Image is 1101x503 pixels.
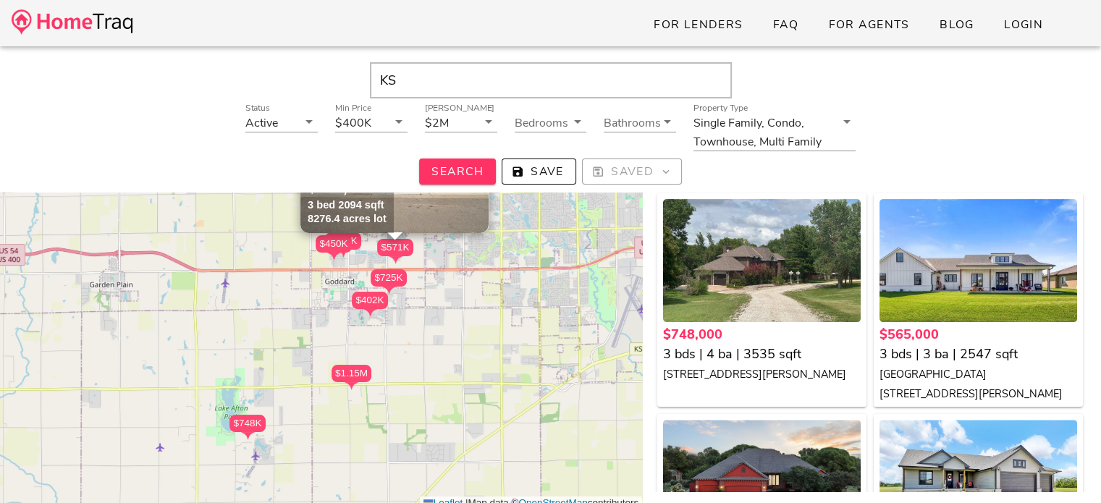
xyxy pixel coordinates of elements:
div: $725K [371,269,407,287]
div: 8276.4 acres lot [308,212,387,226]
a: For Lenders [641,12,755,38]
div: Bathrooms [604,113,676,132]
div: Active [245,117,278,130]
span: For Lenders [653,17,743,33]
div: $450K [316,235,352,253]
img: desktop-logo.34a1112.png [12,9,132,35]
div: Condo, [767,117,804,130]
a: For Agents [816,12,921,38]
a: FAQ [761,12,811,38]
img: triPin.png [240,432,256,440]
small: [STREET_ADDRESS][PERSON_NAME] [663,367,846,381]
div: $2M [425,117,449,130]
img: triPin.png [363,309,378,317]
div: Multi Family [759,135,822,148]
div: $725K [371,269,407,295]
div: $402K [352,292,388,317]
span: Search [431,164,484,179]
div: $571K [377,239,413,264]
button: Save [502,158,576,185]
input: Enter Your Address, Zipcode or City & State [370,62,732,98]
div: 3 bed 2094 sqft [308,198,387,212]
div: StatusActive [245,113,318,132]
label: Property Type [693,103,748,114]
div: Single Family, [693,117,764,130]
div: 3 bds | 4 ba | 3535 sqft [663,345,861,364]
a: Blog [927,12,986,38]
div: $450K [316,235,352,261]
iframe: Chat Widget [1029,434,1101,503]
div: [PERSON_NAME]$2M [425,113,497,132]
label: [PERSON_NAME] [425,103,494,114]
small: [GEOGRAPHIC_DATA][STREET_ADDRESS][PERSON_NAME] [879,367,1063,401]
div: $748K [229,415,266,432]
a: $748,000 3 bds | 4 ba | 3535 sqft [STREET_ADDRESS][PERSON_NAME] [663,325,861,384]
div: $400K [335,117,371,130]
label: Status [245,103,270,114]
img: triPin.png [326,253,342,261]
div: Min Price$400K [335,113,408,132]
div: $1.15M [332,365,371,382]
div: $565,000 [879,325,1077,345]
a: $565,000 3 bds | 3 ba | 2547 sqft [GEOGRAPHIC_DATA][STREET_ADDRESS][PERSON_NAME] [879,325,1077,403]
div: $748,000 [663,325,861,345]
span: Save [514,164,564,179]
div: $402K [352,292,388,309]
span: Saved [594,164,670,179]
button: Search [419,158,496,185]
img: triPin.png [381,287,397,295]
span: For Agents [827,17,909,33]
span: Login [1003,17,1043,33]
label: Min Price [335,103,371,114]
a: Login [992,12,1055,38]
button: Saved [582,158,682,185]
div: Bedrooms [515,113,587,132]
div: Townhouse, [693,135,756,148]
div: $571K [377,239,413,256]
img: triPin.png [344,382,359,390]
div: $1.15M [332,365,371,390]
div: 3 bds | 3 ba | 2547 sqft [879,345,1077,364]
img: triPin.png [388,256,403,264]
span: FAQ [772,17,799,33]
div: Property TypeSingle Family,Condo,Townhouse,Multi Family [693,113,856,151]
span: Blog [939,17,974,33]
div: $748K [229,415,266,440]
